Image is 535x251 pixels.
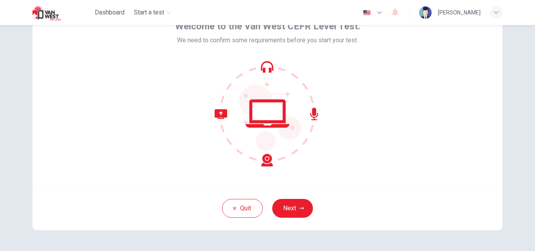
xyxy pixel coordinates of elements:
button: Next [272,199,313,218]
button: Dashboard [92,5,128,20]
span: We need to confirm some requirements before you start your test. [177,36,358,45]
img: Van West logo [33,5,74,20]
img: Profile picture [419,6,432,19]
div: [PERSON_NAME] [438,8,481,17]
span: Welcome to the Van West CEFR Level Test. [175,20,360,33]
button: Start a test [131,5,174,20]
span: Start a test [134,8,164,17]
img: en [362,10,372,16]
button: Quit [222,199,263,218]
a: Van West logo [33,5,92,20]
span: Dashboard [95,8,125,17]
